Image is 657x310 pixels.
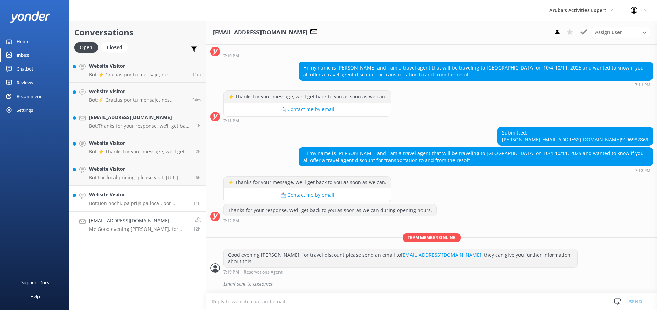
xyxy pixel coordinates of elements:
[244,270,283,275] span: Reservations Agent
[17,76,33,89] div: Reviews
[223,269,578,275] div: 07:19pm 18-Aug-2025 (UTC -04:00) America/Caracas
[540,136,621,143] a: [EMAIL_ADDRESS][DOMAIN_NAME]
[69,108,206,134] a: [EMAIL_ADDRESS][DOMAIN_NAME]Bot:Thanks for your response, we'll get back to you as soon as we can...
[299,148,653,166] div: Hi my name is [PERSON_NAME] and I am a travel agent that will be traveling to [GEOGRAPHIC_DATA] o...
[89,191,188,199] h4: Website Visitor
[30,289,40,303] div: Help
[69,83,206,108] a: Website VisitorBot:⚡ Gracias por tu mensaje, nos pondremos en contacto contigo lo antes posible.34m
[223,53,542,58] div: 07:10pm 18-Aug-2025 (UTC -04:00) America/Caracas
[74,43,101,51] a: Open
[549,7,606,13] span: Aruba's Activities Expert
[223,270,239,275] strong: 7:19 PM
[17,48,29,62] div: Inbox
[192,97,201,103] span: 07:23am 19-Aug-2025 (UTC -04:00) America/Caracas
[89,88,187,95] h4: Website Visitor
[89,165,190,173] h4: Website Visitor
[224,249,577,267] div: Good evening [PERSON_NAME], for travel discount please send an email to , they can give you furth...
[223,118,391,123] div: 07:11pm 18-Aug-2025 (UTC -04:00) America/Caracas
[223,278,653,290] div: Email sent to customer
[89,62,187,70] h4: Website Visitor
[89,226,188,232] p: Me: Good evening [PERSON_NAME], for travel discount please send an email to [EMAIL_ADDRESS][DOMAI...
[89,72,187,78] p: Bot: ⚡ Gracias por tu mensaje, nos pondremos en contacto contigo lo antes posible.
[89,97,187,103] p: Bot: ⚡ Gracias por tu mensaje, nos pondremos en contacto contigo lo antes posible.
[17,103,33,117] div: Settings
[69,160,206,186] a: Website VisitorBot:For local pricing, please visit: [URL][DOMAIN_NAME].6h
[89,174,190,181] p: Bot: For local pricing, please visit: [URL][DOMAIN_NAME].
[635,169,650,173] strong: 7:12 PM
[101,43,131,51] a: Closed
[69,186,206,212] a: Website VisitorBot:Bon nochi, pa prijs pa local, por [PERSON_NAME]: [URL][DOMAIN_NAME].11h
[89,217,188,224] h4: [EMAIL_ADDRESS][DOMAIN_NAME]
[10,11,50,23] img: yonder-white-logo.png
[223,54,239,58] strong: 7:10 PM
[21,276,49,289] div: Support Docs
[224,103,391,116] button: 📩 Contact me by email
[595,29,622,36] span: Assign user
[592,27,650,38] div: Assign User
[89,200,188,206] p: Bot: Bon nochi, pa prijs pa local, por [PERSON_NAME]: [URL][DOMAIN_NAME].
[192,71,201,77] span: 07:46am 19-Aug-2025 (UTC -04:00) America/Caracas
[401,252,481,258] a: [EMAIL_ADDRESS][DOMAIN_NAME]
[299,82,653,87] div: 07:11pm 18-Aug-2025 (UTC -04:00) America/Caracas
[193,200,201,206] span: 08:53pm 18-Aug-2025 (UTC -04:00) America/Caracas
[69,134,206,160] a: Website VisitorBot:⚡ Thanks for your message, we'll get back to you as soon as we can.2h
[74,26,201,39] h2: Conversations
[223,219,239,223] strong: 7:12 PM
[498,127,653,145] div: Submitted: [PERSON_NAME] 9196982869
[299,62,653,80] div: Hi my name is [PERSON_NAME] and I am a travel agent that will be traveling to [GEOGRAPHIC_DATA] o...
[89,123,190,129] p: Bot: Thanks for your response, we'll get back to you as soon as we can during opening hours.
[193,226,201,232] span: 07:19pm 18-Aug-2025 (UTC -04:00) America/Caracas
[299,168,653,173] div: 07:12pm 18-Aug-2025 (UTC -04:00) America/Caracas
[224,177,391,188] div: ⚡ Thanks for your message, we'll get back to you as soon as we can.
[69,57,206,83] a: Website VisitorBot:⚡ Gracias por tu mensaje, nos pondremos en contacto contigo lo antes posible.11m
[213,28,307,37] h3: [EMAIL_ADDRESS][DOMAIN_NAME]
[89,114,190,121] h4: [EMAIL_ADDRESS][DOMAIN_NAME]
[223,119,239,123] strong: 7:11 PM
[196,149,201,154] span: 04:59am 19-Aug-2025 (UTC -04:00) America/Caracas
[89,149,190,155] p: Bot: ⚡ Thanks for your message, we'll get back to you as soon as we can.
[74,42,98,53] div: Open
[101,42,128,53] div: Closed
[635,83,650,87] strong: 7:11 PM
[403,233,461,242] span: Team member online
[17,89,43,103] div: Recommend
[196,174,201,180] span: 01:05am 19-Aug-2025 (UTC -04:00) America/Caracas
[223,218,437,223] div: 07:12pm 18-Aug-2025 (UTC -04:00) America/Caracas
[224,188,391,202] button: 📩 Contact me by email
[210,278,653,290] div: 2025-08-18T23:22:21.713
[224,91,391,103] div: ⚡ Thanks for your message, we'll get back to you as soon as we can.
[17,62,33,76] div: Chatbot
[224,204,436,216] div: Thanks for your response, we'll get back to you as soon as we can during opening hours.
[17,34,29,48] div: Home
[69,212,206,237] a: [EMAIL_ADDRESS][DOMAIN_NAME]Me:Good evening [PERSON_NAME], for travel discount please send an ema...
[196,123,201,129] span: 06:24am 19-Aug-2025 (UTC -04:00) America/Caracas
[89,139,190,147] h4: Website Visitor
